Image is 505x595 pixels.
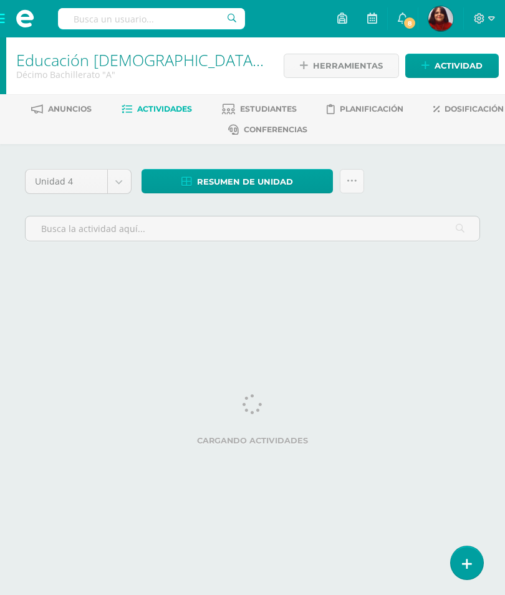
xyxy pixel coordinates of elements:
[244,125,307,134] span: Conferencias
[58,8,245,29] input: Busca un usuario...
[222,99,297,119] a: Estudiantes
[16,49,393,70] a: Educación [DEMOGRAPHIC_DATA][PERSON_NAME] IV
[284,54,399,78] a: Herramientas
[327,99,403,119] a: Planificación
[197,170,293,193] span: Resumen de unidad
[16,51,267,69] h1: Educación Cristiana Bach IV
[403,16,416,30] span: 8
[26,170,131,193] a: Unidad 4
[122,99,192,119] a: Actividades
[433,99,504,119] a: Dosificación
[240,104,297,114] span: Estudiantes
[340,104,403,114] span: Planificación
[435,54,483,77] span: Actividad
[48,104,92,114] span: Anuncios
[405,54,499,78] a: Actividad
[228,120,307,140] a: Conferencias
[35,170,98,193] span: Unidad 4
[137,104,192,114] span: Actividades
[313,54,383,77] span: Herramientas
[142,169,333,193] a: Resumen de unidad
[428,6,453,31] img: d248c094c19dab2ae85806b15bf65b8b.png
[26,216,479,241] input: Busca la actividad aquí...
[25,436,480,445] label: Cargando actividades
[445,104,504,114] span: Dosificación
[16,69,267,80] div: Décimo Bachillerato 'A'
[31,99,92,119] a: Anuncios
